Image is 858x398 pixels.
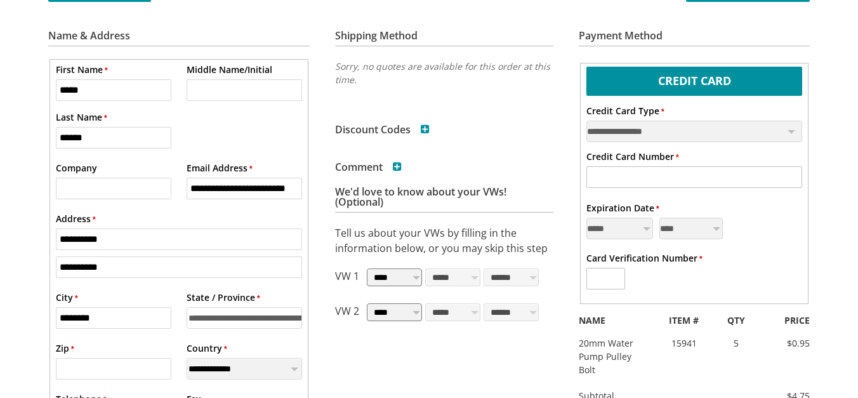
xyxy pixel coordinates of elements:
p: Sorry, no quotes are available for this order at this time. [335,60,553,86]
label: City [56,291,78,304]
h3: Discount Codes [335,124,430,135]
p: VW 2 [335,303,359,326]
label: State / Province [187,291,260,304]
div: 20mm Water Pump Pulley Bolt [569,336,652,376]
div: PRICE [756,314,819,327]
div: NAME [569,314,652,327]
h3: Payment Method [579,30,810,46]
h3: Comment [335,162,402,172]
label: Last Name [56,110,107,124]
div: ITEM # [652,314,715,327]
div: 5 [715,336,757,350]
label: Card Verification Number [586,251,703,265]
label: Credit Card Number [586,150,679,163]
label: Expiration Date [586,201,659,215]
h3: We'd love to know about your VWs! (Optional) [335,187,553,213]
h3: Name & Address [48,30,310,46]
label: First Name [56,63,108,76]
div: $0.95 [756,336,819,350]
label: Address [56,212,96,225]
label: Credit Card Type [586,104,664,117]
label: Credit Card [586,67,803,93]
div: 15941 [652,336,715,350]
label: Company [56,161,97,175]
h3: Shipping Method [335,30,553,46]
p: VW 1 [335,269,359,291]
label: Email Address [187,161,253,175]
div: QTY [715,314,757,327]
p: Tell us about your VWs by filling in the information below, or you may skip this step [335,225,553,256]
label: Zip [56,342,74,355]
label: Country [187,342,227,355]
label: Middle Name/Initial [187,63,272,76]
